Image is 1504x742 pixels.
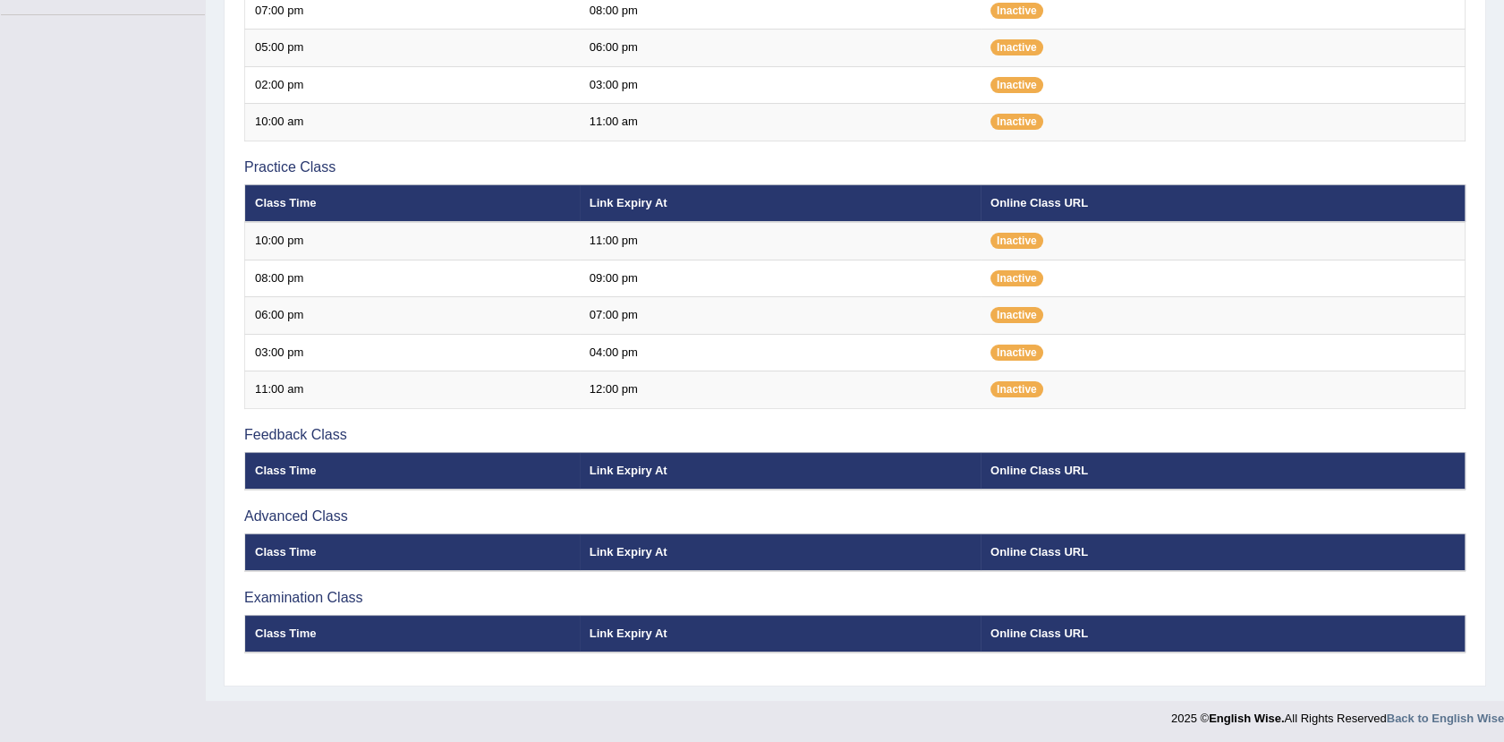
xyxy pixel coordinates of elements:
th: Online Class URL [981,533,1466,571]
td: 07:00 pm [580,297,981,335]
th: Online Class URL [981,452,1466,490]
span: Inactive [990,345,1043,361]
th: Link Expiry At [580,533,981,571]
th: Link Expiry At [580,184,981,222]
td: 06:00 pm [245,297,580,335]
h3: Advanced Class [244,508,1466,525]
td: 04:00 pm [580,334,981,371]
td: 10:00 pm [245,222,580,260]
th: Class Time [245,452,580,490]
th: Online Class URL [981,184,1466,222]
span: Inactive [990,307,1043,323]
strong: English Wise. [1209,712,1284,725]
h3: Practice Class [244,159,1466,175]
td: 12:00 pm [580,371,981,409]
td: 06:00 pm [580,30,981,67]
th: Class Time [245,184,580,222]
a: Back to English Wise [1387,712,1504,725]
span: Inactive [990,114,1043,130]
td: 10:00 am [245,104,580,141]
h3: Feedback Class [244,427,1466,443]
td: 05:00 pm [245,30,580,67]
th: Class Time [245,615,580,652]
div: 2025 © All Rights Reserved [1171,701,1504,727]
th: Class Time [245,533,580,571]
td: 02:00 pm [245,66,580,104]
span: Inactive [990,3,1043,19]
td: 11:00 am [245,371,580,409]
span: Inactive [990,233,1043,249]
td: 11:00 pm [580,222,981,260]
td: 08:00 pm [245,260,580,297]
span: Inactive [990,381,1043,397]
th: Link Expiry At [580,615,981,652]
span: Inactive [990,77,1043,93]
h3: Examination Class [244,590,1466,606]
span: Inactive [990,270,1043,286]
td: 03:00 pm [580,66,981,104]
span: Inactive [990,39,1043,55]
td: 03:00 pm [245,334,580,371]
td: 09:00 pm [580,260,981,297]
th: Link Expiry At [580,452,981,490]
td: 11:00 am [580,104,981,141]
th: Online Class URL [981,615,1466,652]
